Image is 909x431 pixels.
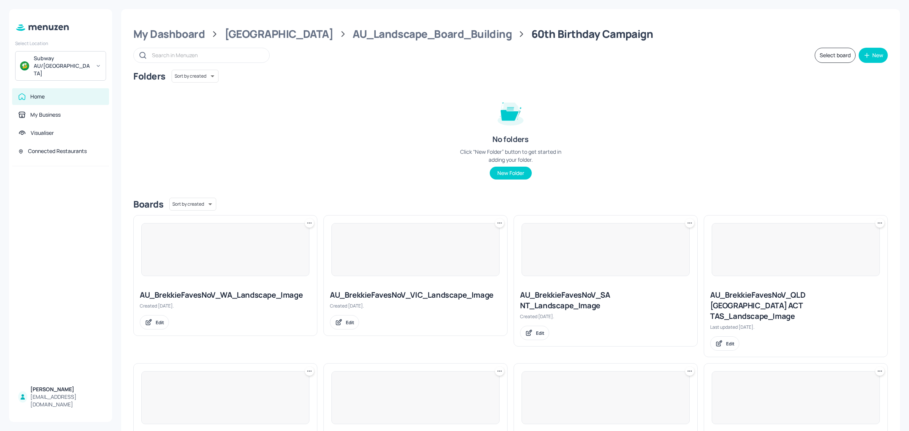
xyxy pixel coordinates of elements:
[172,69,219,84] div: Sort by created
[133,70,166,82] div: Folders
[492,93,529,131] img: folder-empty
[859,48,888,63] button: New
[140,303,311,309] div: Created [DATE].
[15,40,106,47] div: Select Location
[152,50,262,61] input: Search in Menuzen
[225,27,333,41] div: [GEOGRAPHIC_DATA]
[30,393,103,408] div: [EMAIL_ADDRESS][DOMAIN_NAME]
[454,148,567,164] div: Click “New Folder” button to get started in adding your folder.
[492,134,528,145] div: No folders
[34,55,91,77] div: Subway AU/[GEOGRAPHIC_DATA]
[353,27,512,41] div: AU_Landscape_Board_Building
[346,319,354,326] div: Edit
[30,93,45,100] div: Home
[330,290,501,300] div: AU_BrekkieFavesNoV_VIC_Landscape_Image
[536,330,544,336] div: Edit
[490,167,532,180] button: New Folder
[30,111,61,119] div: My Business
[330,303,501,309] div: Created [DATE].
[710,324,881,330] div: Last updated [DATE].
[872,53,883,58] div: New
[531,27,653,41] div: 60th Birthday Campaign
[133,27,205,41] div: My Dashboard
[710,290,881,322] div: AU_BrekkieFavesNoV_QLD [GEOGRAPHIC_DATA] ACT TAS_Landscape_Image
[520,313,691,320] div: Created [DATE].
[20,61,29,70] img: avatar
[133,198,163,210] div: Boards
[156,319,164,326] div: Edit
[520,290,691,311] div: AU_BrekkieFavesNoV_SA NT_Landscape_Image
[30,386,103,393] div: [PERSON_NAME]
[726,340,734,347] div: Edit
[28,147,87,155] div: Connected Restaurants
[815,48,856,63] button: Select board
[169,197,216,212] div: Sort by created
[31,129,54,137] div: Visualiser
[140,290,311,300] div: AU_BrekkieFavesNoV_WA_Landscape_Image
